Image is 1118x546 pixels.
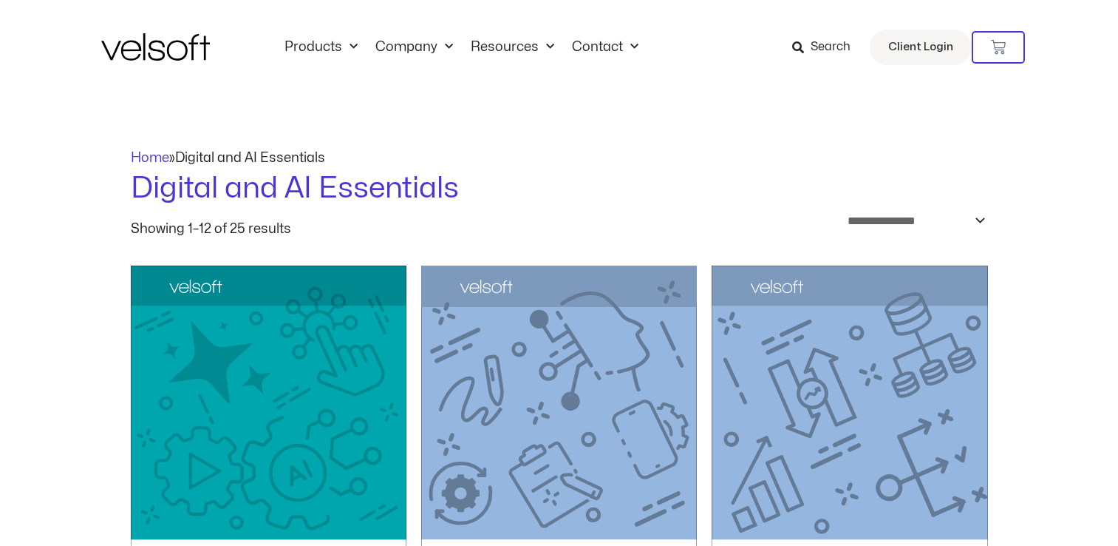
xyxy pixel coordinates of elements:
[276,39,647,55] nav: Menu
[276,39,367,55] a: ProductsMenu Toggle
[367,39,462,55] a: CompanyMenu Toggle
[870,30,972,65] a: Client Login
[175,152,325,164] span: Digital and AI Essentials
[838,209,988,232] select: Shop order
[888,38,953,57] span: Client Login
[131,223,291,236] p: Showing 1–12 of 25 results
[563,39,647,55] a: ContactMenu Toggle
[462,39,563,55] a: ResourcesMenu Toggle
[131,152,325,164] span: »
[792,35,861,60] a: Search
[101,33,210,61] img: Velsoft Training Materials
[131,168,988,209] h1: Digital and AI Essentials
[811,38,851,57] span: Search
[131,152,169,164] a: Home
